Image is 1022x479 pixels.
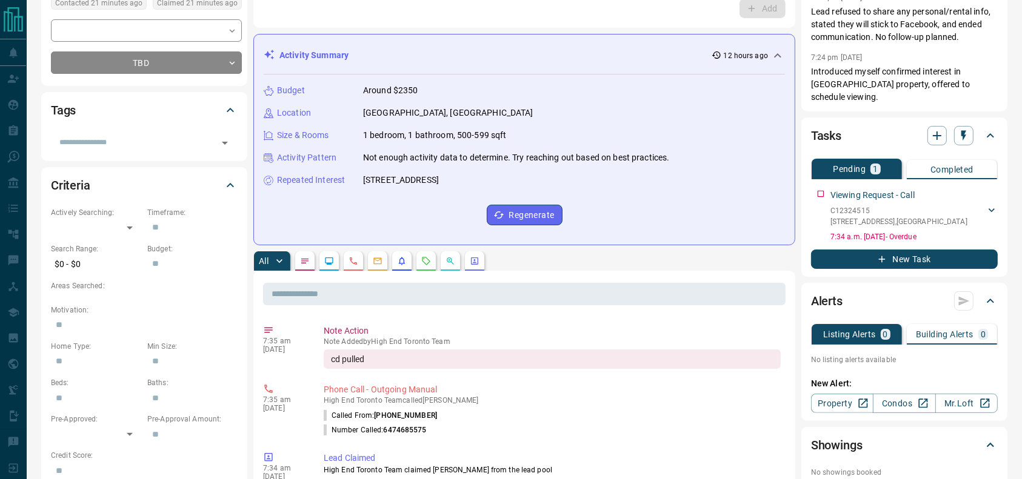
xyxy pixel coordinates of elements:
div: Tags [51,96,238,125]
p: Note Action [324,325,781,337]
p: $0 - $0 [51,254,141,274]
h2: Showings [811,435,863,455]
p: Not enough activity data to determine. Try reaching out based on best practices. [363,151,670,164]
p: Pre-Approval Amount: [147,414,238,424]
svg: Notes [300,256,310,266]
p: Introduced myself confirmed interest in [GEOGRAPHIC_DATA] property, offered to schedule viewing. [811,65,998,104]
p: [DATE] [263,345,306,354]
p: Completed [930,165,974,174]
p: [DATE] [263,404,306,412]
p: Areas Searched: [51,280,238,291]
svg: Listing Alerts [397,256,407,266]
p: 7:34 am [263,464,306,472]
p: Motivation: [51,305,238,315]
p: 7:34 a.m. [DATE] - Overdue [830,231,998,242]
p: 7:35 am [263,395,306,404]
p: [STREET_ADDRESS] [363,174,439,187]
p: [STREET_ADDRESS] , [GEOGRAPHIC_DATA] [830,216,967,227]
p: High End Toronto Team called [PERSON_NAME] [324,396,781,405]
p: New Alert: [811,377,998,390]
svg: Requests [421,256,431,266]
p: Min Size: [147,341,238,352]
svg: Calls [349,256,358,266]
svg: Opportunities [446,256,455,266]
a: Property [811,394,873,413]
p: Called From: [324,410,437,421]
p: Note Added by High End Toronto Team [324,337,781,346]
p: 7:35 am [263,337,306,345]
span: 6474685575 [384,426,427,434]
svg: Lead Browsing Activity [324,256,334,266]
div: Tasks [811,121,998,150]
p: Building Alerts [916,330,974,339]
p: Activity Summary [279,49,349,62]
p: Credit Score: [51,450,238,461]
svg: Emails [373,256,382,266]
p: Number Called: [324,424,427,435]
p: Repeated Interest [277,174,345,187]
h2: Criteria [51,176,90,195]
div: TBD [51,51,242,74]
div: C12324515[STREET_ADDRESS],[GEOGRAPHIC_DATA] [830,203,998,230]
a: Condos [873,394,935,413]
p: Budget: [147,243,238,254]
p: Lead refused to share any personal/rental info, stated they will stick to Facebook, and ended com... [811,5,998,44]
p: Beds: [51,377,141,388]
a: Mr.Loft [935,394,998,413]
p: Search Range: [51,243,141,254]
p: Location [277,107,311,119]
p: High End Toronto Team claimed [PERSON_NAME] from the lead pool [324,464,781,475]
button: Open [216,134,233,151]
div: cd pulled [324,349,781,369]
p: Activity Pattern [277,151,336,164]
p: 7:24 pm [DATE] [811,53,863,62]
p: Listing Alerts [823,330,876,339]
p: Viewing Request - Call [830,189,915,202]
p: Around $2350 [363,84,418,97]
p: Home Type: [51,341,141,352]
p: Budget [277,84,305,97]
div: Showings [811,431,998,460]
p: Size & Rooms [277,129,329,142]
h2: Tags [51,101,76,120]
span: [PHONE_NUMBER] [374,411,437,420]
p: 0 [981,330,986,339]
p: 0 [883,330,888,339]
h2: Tasks [811,126,841,145]
p: Pending [833,165,866,173]
div: Alerts [811,286,998,315]
p: Baths: [147,377,238,388]
p: 12 hours ago [724,50,768,61]
p: Lead Claimed [324,452,781,464]
h2: Alerts [811,291,843,311]
p: C12324515 [830,205,967,216]
p: Actively Searching: [51,207,141,218]
p: Pre-Approved: [51,414,141,424]
div: Criteria [51,171,238,200]
p: All [259,257,269,265]
button: New Task [811,249,998,269]
p: Timeframe: [147,207,238,218]
p: Phone Call - Outgoing Manual [324,383,781,396]
p: [GEOGRAPHIC_DATA], [GEOGRAPHIC_DATA] [363,107,533,119]
p: 1 bedroom, 1 bathroom, 500-599 sqft [363,129,507,142]
p: No showings booked [811,467,998,478]
p: No listing alerts available [811,354,998,365]
svg: Agent Actions [470,256,479,266]
div: Activity Summary12 hours ago [264,44,785,67]
p: 1 [873,165,878,173]
button: Regenerate [487,205,563,225]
